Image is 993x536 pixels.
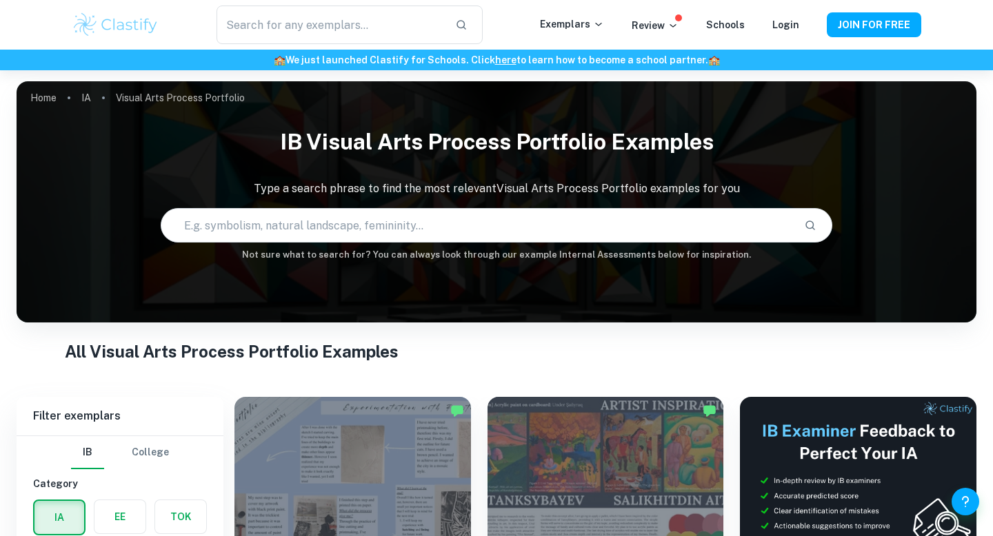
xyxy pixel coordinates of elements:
button: JOIN FOR FREE [827,12,921,37]
p: Type a search phrase to find the most relevant Visual Arts Process Portfolio examples for you [17,181,976,197]
h1: IB Visual Arts Process Portfolio examples [17,120,976,164]
h6: We just launched Clastify for Schools. Click to learn how to become a school partner. [3,52,990,68]
h6: Filter exemplars [17,397,223,435]
a: IA [81,88,91,107]
a: Schools [706,19,745,30]
img: Marked [450,404,464,418]
button: IB [71,436,104,469]
h6: Category [33,476,207,491]
input: E.g. symbolism, natural landscape, femininity... [161,206,793,245]
button: TOK [155,500,206,533]
button: EE [94,500,146,533]
a: here [495,54,516,65]
input: Search for any exemplars... [217,6,444,44]
button: IA [34,501,84,534]
img: Marked [703,404,716,418]
p: Review [632,18,679,33]
button: Help and Feedback [952,488,979,515]
p: Exemplars [540,17,604,32]
h1: All Visual Arts Process Portfolio Examples [65,339,929,364]
h6: Not sure what to search for? You can always look through our example Internal Assessments below f... [17,248,976,262]
img: Clastify logo [72,11,159,39]
a: Login [772,19,799,30]
a: Home [30,88,57,107]
span: 🏫 [708,54,720,65]
div: Filter type choice [71,436,169,469]
span: 🏫 [274,54,285,65]
button: Search [799,214,822,237]
p: Visual Arts Process Portfolio [116,90,245,105]
button: College [132,436,169,469]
